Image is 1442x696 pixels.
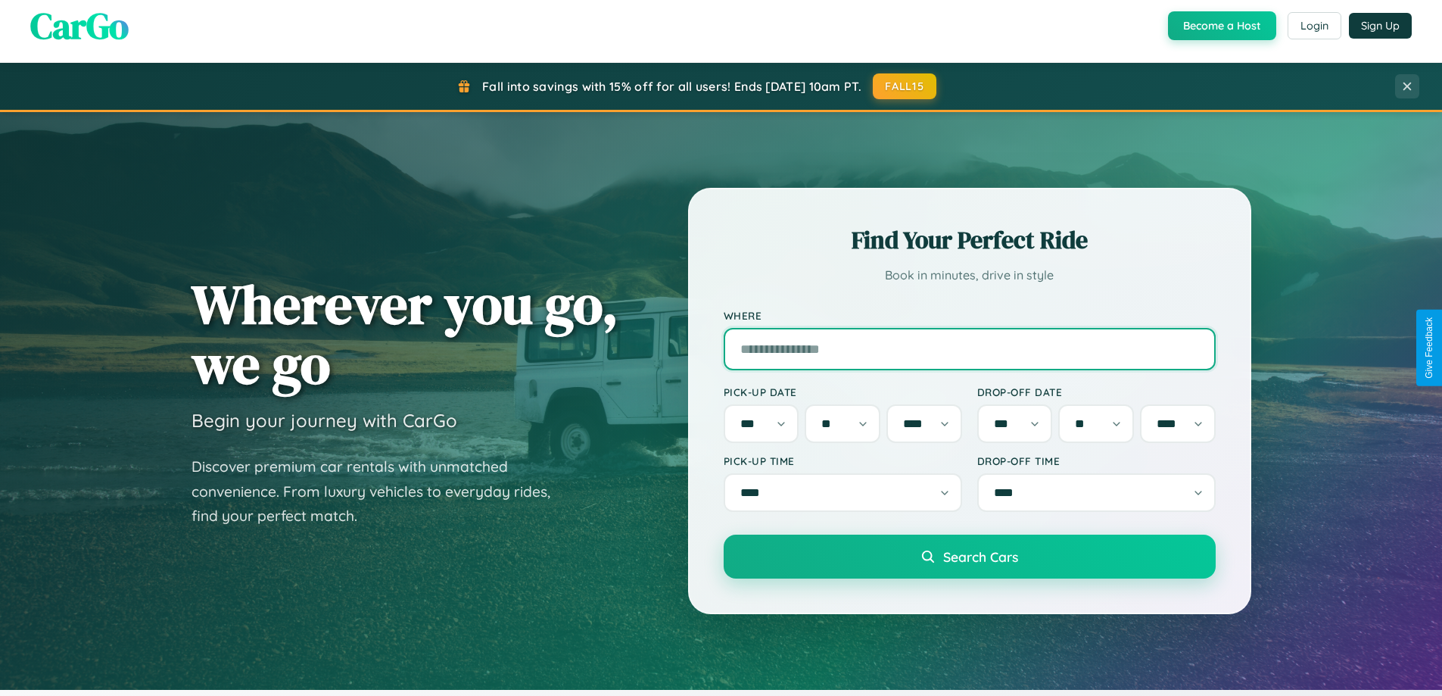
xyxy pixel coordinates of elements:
span: Fall into savings with 15% off for all users! Ends [DATE] 10am PT. [482,79,861,94]
div: Give Feedback [1424,317,1434,379]
label: Drop-off Date [977,385,1216,398]
button: FALL15 [873,73,936,99]
button: Sign Up [1349,13,1412,39]
button: Login [1288,12,1341,39]
h2: Find Your Perfect Ride [724,223,1216,257]
span: CarGo [30,1,129,51]
p: Book in minutes, drive in style [724,264,1216,286]
h3: Begin your journey with CarGo [192,409,457,432]
label: Where [724,309,1216,322]
p: Discover premium car rentals with unmatched convenience. From luxury vehicles to everyday rides, ... [192,454,570,529]
button: Search Cars [724,535,1216,579]
span: Search Cars [943,548,1018,565]
label: Pick-up Date [724,385,962,398]
h1: Wherever you go, we go [192,274,618,394]
label: Pick-up Time [724,454,962,467]
button: Become a Host [1168,11,1276,40]
label: Drop-off Time [977,454,1216,467]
